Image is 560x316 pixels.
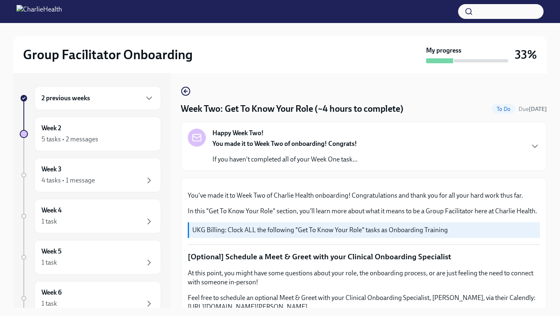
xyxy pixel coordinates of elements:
a: Week 51 task [20,240,161,274]
a: Week 25 tasks • 2 messages [20,117,161,151]
h4: Week Two: Get To Know Your Role (~4 hours to complete) [181,103,403,115]
h6: Week 2 [41,124,61,133]
a: Week 61 task [20,281,161,316]
div: 4 tasks • 1 message [41,176,95,185]
span: September 29th, 2025 10:00 [519,105,547,113]
a: Week 34 tasks • 1 message [20,158,161,192]
div: 1 task [41,217,57,226]
h6: Week 5 [41,247,62,256]
p: If you haven't completed all of your Week One task... [212,155,357,164]
h6: Week 6 [41,288,62,297]
div: 1 task [41,258,57,267]
a: Week 41 task [20,199,161,233]
span: To Do [492,106,515,112]
p: At this point, you might have some questions about your role, the onboarding process, or are just... [188,269,540,287]
h3: 33% [515,47,537,62]
strong: My progress [426,46,461,55]
h6: Week 3 [41,165,62,174]
h6: 2 previous weeks [41,94,90,103]
strong: You made it to Week Two of onboarding! Congrats! [212,140,357,148]
p: You've made it to Week Two of Charlie Health onboarding! Congratulations and thank you for all yo... [188,191,540,200]
p: Feel free to schedule an optional Meet & Greet with your Clinical Onboarding Specialist, [PERSON_... [188,293,540,311]
strong: [DATE] [529,106,547,113]
img: CharlieHealth [16,5,62,18]
p: In this "Get To Know Your Role" section, you'll learn more about what it means to be a Group Faci... [188,207,540,216]
h2: Group Facilitator Onboarding [23,46,193,63]
div: 1 task [41,299,57,308]
strong: Happy Week Two! [212,129,264,138]
div: 2 previous weeks [35,86,161,110]
div: 5 tasks • 2 messages [41,135,98,144]
h6: Week 4 [41,206,62,215]
p: UKG Billing: Clock ALL the following "Get To Know Your Role" tasks as Onboarding Training [192,226,537,235]
span: Due [519,106,547,113]
p: [Optional] Schedule a Meet & Greet with your Clinical Onboarding Specialist [188,251,540,262]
